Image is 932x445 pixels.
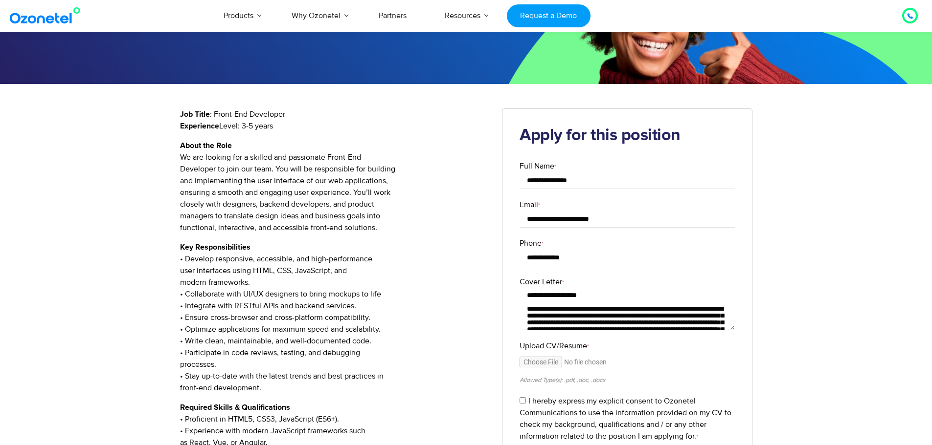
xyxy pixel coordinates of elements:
strong: Required Skills & Qualifications [180,403,290,411]
p: • Develop responsive, accessible, and high-performance user interfaces using HTML, CSS, JavaScrip... [180,241,488,394]
strong: About the Role [180,142,232,149]
strong: Key Responsibilities [180,243,250,251]
h2: Apply for this position [520,126,735,146]
strong: Experience [180,122,219,130]
strong: Job Title [180,110,210,118]
label: Upload CV/Resume [520,340,735,352]
label: Cover Letter [520,276,735,288]
p: : Front-End Developer Level: 3-5 years [180,108,488,132]
label: Full Name [520,160,735,172]
p: We are looking for a skilled and passionate Front-End Developer to join our team. You will be res... [180,140,488,233]
a: Request a Demo [507,4,591,27]
label: I hereby express my explicit consent to Ozonetel Communications to use the information provided o... [520,396,731,441]
small: Allowed Type(s): .pdf, .doc, .docx [520,376,605,384]
label: Email [520,199,735,211]
label: Phone [520,237,735,249]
